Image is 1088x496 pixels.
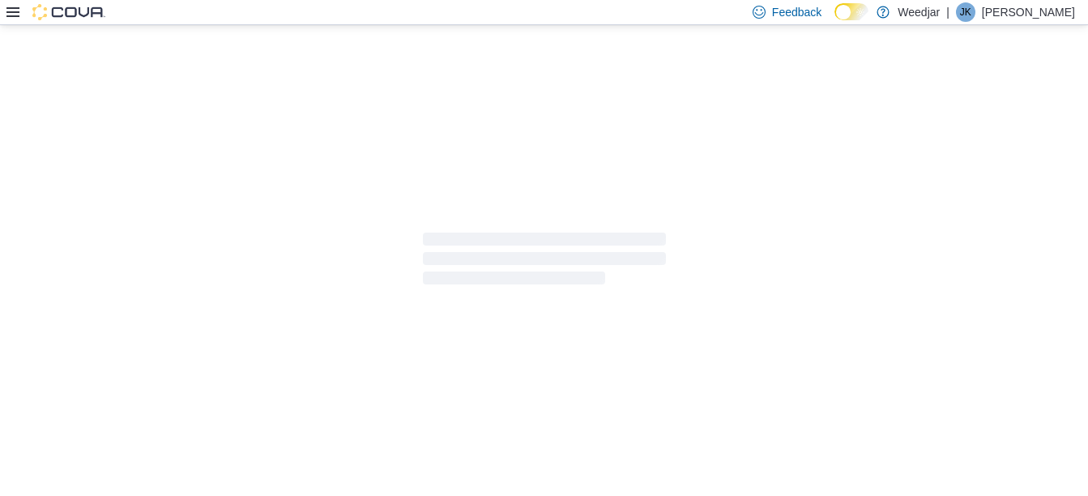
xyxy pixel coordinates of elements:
[32,4,105,20] img: Cova
[982,2,1075,22] p: [PERSON_NAME]
[898,2,940,22] p: Weedjar
[834,3,868,20] input: Dark Mode
[423,236,666,288] span: Loading
[772,4,821,20] span: Feedback
[960,2,971,22] span: JK
[834,20,835,21] span: Dark Mode
[946,2,949,22] p: |
[956,2,975,22] div: Jeff Kotzen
